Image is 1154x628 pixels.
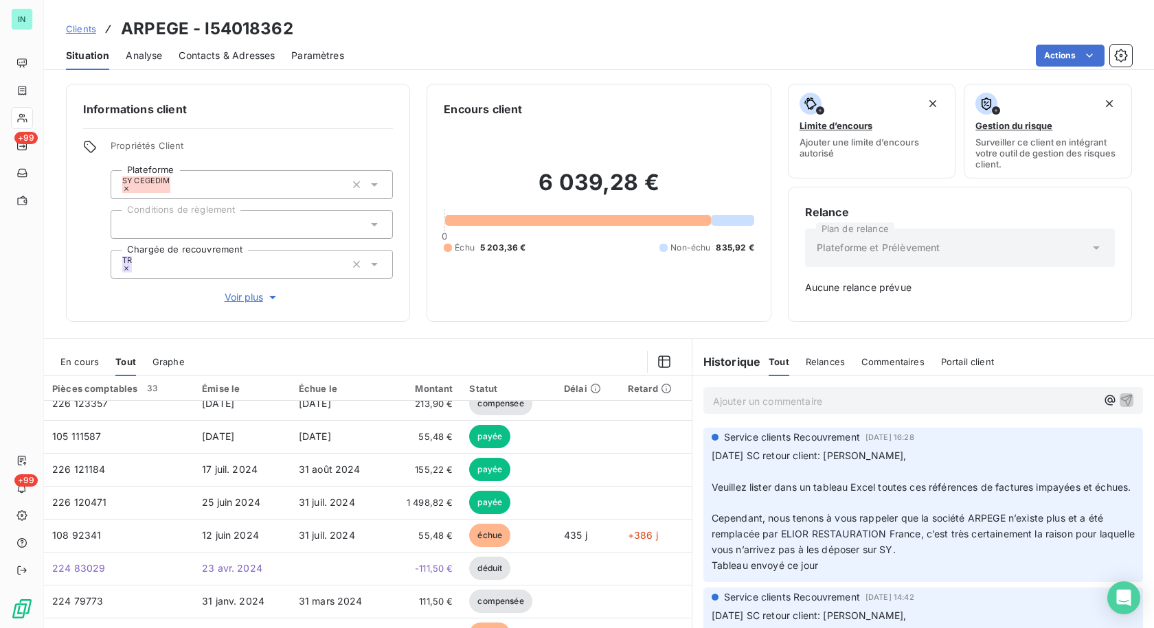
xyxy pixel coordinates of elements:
[52,382,185,395] div: Pièces comptables
[132,258,143,270] input: Ajouter une valeur
[122,176,170,185] span: SY CEGEDIM
[712,512,1138,555] span: Cependant, nous tenons à vous rappeler que la société ARPEGE n’existe plus et a été remplacée par...
[469,425,510,448] span: payée
[122,256,132,264] span: TR
[394,430,453,443] span: 55,48 €
[291,49,344,62] span: Paramètres
[66,23,96,34] span: Clients
[469,491,510,514] span: payée
[202,595,264,607] span: 31 janv. 2024
[806,356,845,367] span: Relances
[769,356,789,367] span: Tout
[299,529,355,541] span: 31 juil. 2024
[122,218,133,231] input: Ajouter une valeur
[817,241,940,255] span: Plateforme et Prélèvement
[469,383,547,394] div: Statut
[299,496,355,508] span: 31 juil. 2024
[202,562,262,574] span: 23 avr. 2024
[11,598,33,620] img: Logo LeanPay
[394,594,453,608] span: 111,50 €
[865,593,914,601] span: [DATE] 14:42
[564,383,611,394] div: Délai
[455,242,475,254] span: Échu
[628,383,683,394] div: Retard
[14,474,38,487] span: +99
[712,450,907,461] span: [DATE] SC retour client: [PERSON_NAME],
[444,101,522,117] h6: Encours client
[52,430,102,442] span: 105 111587
[394,561,453,575] span: -111,50 €
[52,496,107,508] span: 226 120471
[299,595,363,607] span: 31 mars 2024
[14,132,38,144] span: +99
[170,178,181,191] input: Ajouter une valeur
[202,496,260,508] span: 25 juin 2024
[394,528,453,542] span: 55,48 €
[11,135,32,156] a: +99
[52,529,101,541] span: 108 92341
[179,49,275,62] span: Contacts & Adresses
[394,397,453,410] span: 213,90 €
[83,101,393,117] h6: Informations client
[394,383,453,394] div: Montant
[712,481,1131,493] span: Veuillez lister dans un tableau Excel toutes ces références de factures impayées et échues.
[469,557,510,580] span: déduit
[469,458,510,481] span: payée
[805,204,1115,220] h6: Relance
[202,529,259,541] span: 12 juin 2024
[115,356,136,367] span: Tout
[442,231,447,242] span: 0
[202,463,258,475] span: 17 juil. 2024
[121,16,293,41] h3: ARPEGE - I54018362
[394,463,453,476] span: 155,22 €
[800,137,944,159] span: Ajouter une limite d’encours autorisé
[299,397,331,409] span: [DATE]
[111,140,393,159] span: Propriétés Client
[1036,45,1105,67] button: Actions
[724,590,860,604] span: Service clients Recouvrement
[299,430,331,442] span: [DATE]
[975,137,1120,170] span: Surveiller ce client en intégrant votre outil de gestion des risques client.
[394,496,453,509] span: 1 498,82 €
[670,242,710,254] span: Non-échu
[712,609,907,621] span: [DATE] SC retour client: [PERSON_NAME],
[60,356,99,367] span: En cours
[152,356,185,367] span: Graphe
[202,383,282,394] div: Émise le
[126,49,162,62] span: Analyse
[52,463,106,475] span: 226 121184
[52,397,109,409] span: 226 123357
[964,84,1132,178] button: Gestion du risqueSurveiller ce client en intégrant votre outil de gestion des risques client.
[975,120,1052,131] span: Gestion du risque
[469,524,510,547] span: échue
[66,22,96,36] a: Clients
[692,353,761,370] h6: Historique
[724,430,860,444] span: Service clients Recouvrement
[628,529,658,541] span: +386 j
[66,49,109,62] span: Situation
[225,290,280,304] span: Voir plus
[299,463,361,475] span: 31 août 2024
[299,383,378,394] div: Échue le
[805,281,1115,294] span: Aucune relance prévue
[865,433,914,441] span: [DATE] 16:28
[11,8,33,30] div: IN
[480,242,526,254] span: 5 203,36 €
[111,290,393,305] button: Voir plus
[1107,581,1140,614] div: Open Intercom Messenger
[202,430,234,442] span: [DATE]
[788,84,956,178] button: Limite d’encoursAjouter une limite d’encours autorisé
[469,590,532,613] span: compensée
[716,242,754,254] span: 835,92 €
[52,595,103,607] span: 224 79773
[444,169,754,210] h2: 6 039,28 €
[564,529,587,541] span: 435 j
[861,356,925,367] span: Commentaires
[144,382,161,395] span: 33
[202,397,234,409] span: [DATE]
[469,392,532,415] span: compensée
[712,559,818,571] span: Tableau envoyé ce jour
[941,356,994,367] span: Portail client
[52,562,105,574] span: 224 83029
[800,120,872,131] span: Limite d’encours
